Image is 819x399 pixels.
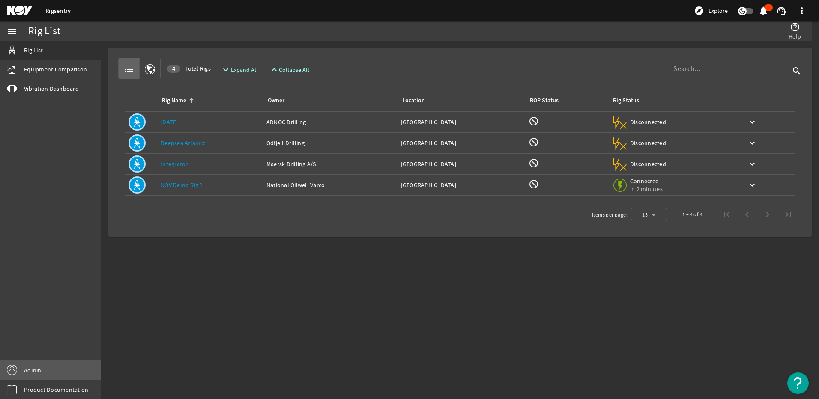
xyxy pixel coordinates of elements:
[401,118,522,126] div: [GEOGRAPHIC_DATA]
[401,181,522,189] div: [GEOGRAPHIC_DATA]
[694,6,704,16] mat-icon: explore
[221,65,227,75] mat-icon: expand_more
[529,116,539,126] mat-icon: BOP Monitoring not available for this rig
[268,96,284,105] div: Owner
[45,7,71,15] a: Rigsentry
[24,366,41,375] span: Admin
[161,118,178,126] a: [DATE]
[401,160,522,168] div: [GEOGRAPHIC_DATA]
[24,385,88,394] span: Product Documentation
[789,32,801,41] span: Help
[529,179,539,189] mat-icon: BOP Monitoring not available for this rig
[630,118,667,126] span: Disconnected
[266,118,394,126] div: ADNOC Drilling
[266,96,391,105] div: Owner
[747,159,757,169] mat-icon: keyboard_arrow_down
[530,96,559,105] div: BOP Status
[787,372,809,394] button: Open Resource Center
[792,66,802,76] i: search
[24,46,43,54] span: Rig List
[673,64,790,74] input: Search...
[162,96,186,105] div: Rig Name
[592,211,628,219] div: Items per page:
[401,139,522,147] div: [GEOGRAPHIC_DATA]
[28,27,60,36] div: Rig List
[7,26,17,36] mat-icon: menu
[24,84,79,93] span: Vibration Dashboard
[747,138,757,148] mat-icon: keyboard_arrow_down
[161,139,205,147] a: Deepsea Atlantic
[690,4,731,18] button: Explore
[682,210,702,219] div: 1 – 4 of 4
[266,160,394,168] div: Maersk Drilling A/S
[7,83,17,94] mat-icon: vibration
[217,62,261,77] button: Expand All
[124,65,134,75] mat-icon: list
[161,96,256,105] div: Rig Name
[630,139,667,147] span: Disconnected
[266,139,394,147] div: Odfjell Drilling
[792,0,812,21] button: more_vert
[790,22,800,32] mat-icon: help_outline
[747,180,757,190] mat-icon: keyboard_arrow_down
[747,117,757,127] mat-icon: keyboard_arrow_down
[529,137,539,147] mat-icon: BOP Monitoring not available for this rig
[266,62,313,77] button: Collapse All
[758,6,768,16] mat-icon: notifications
[401,96,519,105] div: Location
[613,96,639,105] div: Rig Status
[231,66,258,74] span: Expand All
[161,160,188,168] a: Integrator
[708,6,728,15] span: Explore
[266,181,394,189] div: National Oilwell Varco
[630,177,667,185] span: Connected
[402,96,425,105] div: Location
[630,185,667,193] span: in 2 minutes
[269,65,276,75] mat-icon: expand_less
[167,65,180,73] div: 4
[161,181,203,189] a: NOV Demo Rig 1
[167,64,211,73] span: Total Rigs
[776,6,786,16] mat-icon: support_agent
[279,66,309,74] span: Collapse All
[24,65,87,74] span: Equipment Comparison
[529,158,539,168] mat-icon: BOP Monitoring not available for this rig
[630,160,667,168] span: Disconnected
